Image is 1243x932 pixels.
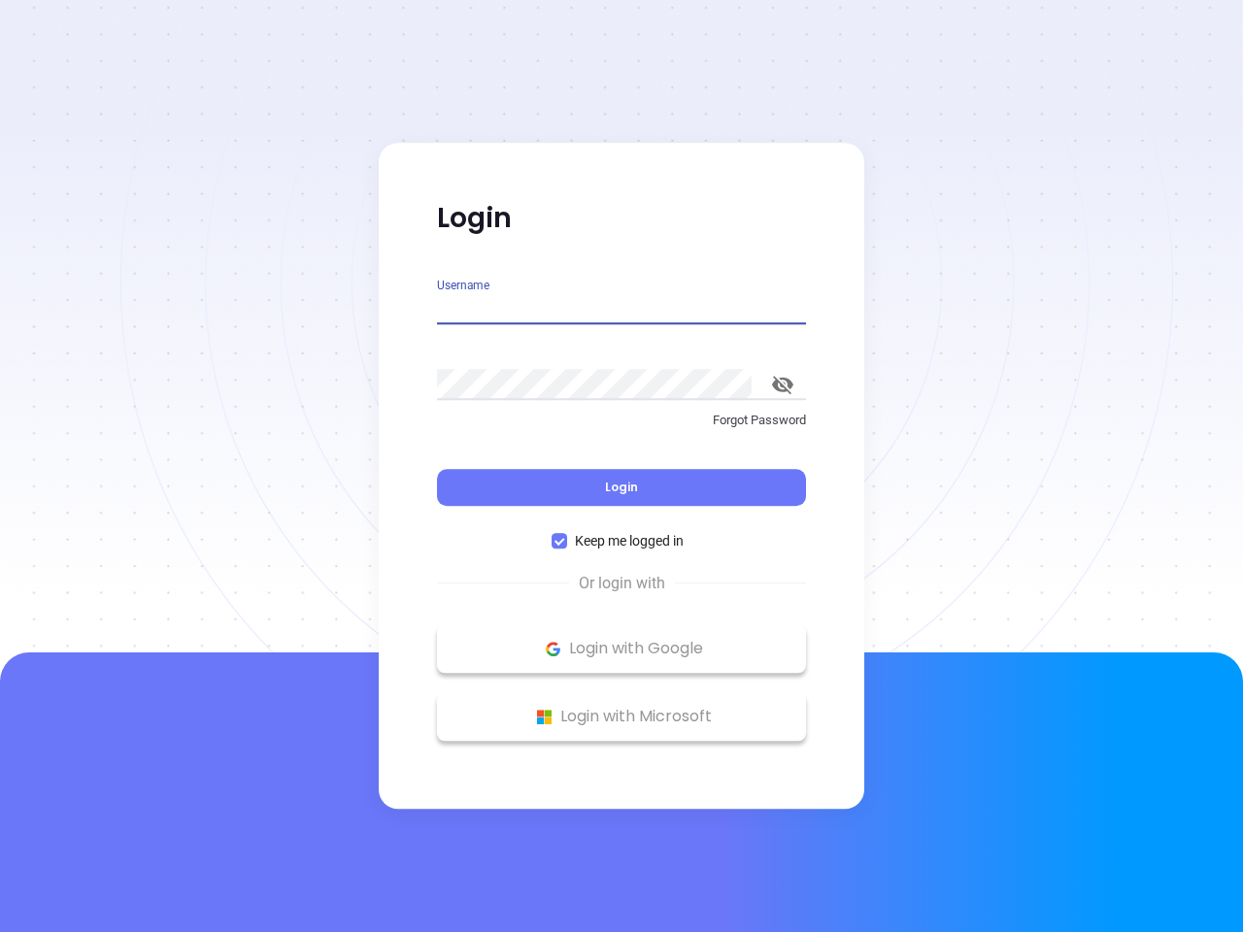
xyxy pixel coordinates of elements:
[567,530,691,551] span: Keep me logged in
[437,692,806,741] button: Microsoft Logo Login with Microsoft
[437,411,806,446] a: Forgot Password
[541,637,565,661] img: Google Logo
[447,702,796,731] p: Login with Microsoft
[437,201,806,236] p: Login
[532,705,556,729] img: Microsoft Logo
[437,411,806,430] p: Forgot Password
[447,634,796,663] p: Login with Google
[437,280,489,291] label: Username
[759,361,806,408] button: toggle password visibility
[437,624,806,673] button: Google Logo Login with Google
[605,479,638,495] span: Login
[437,469,806,506] button: Login
[569,572,675,595] span: Or login with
